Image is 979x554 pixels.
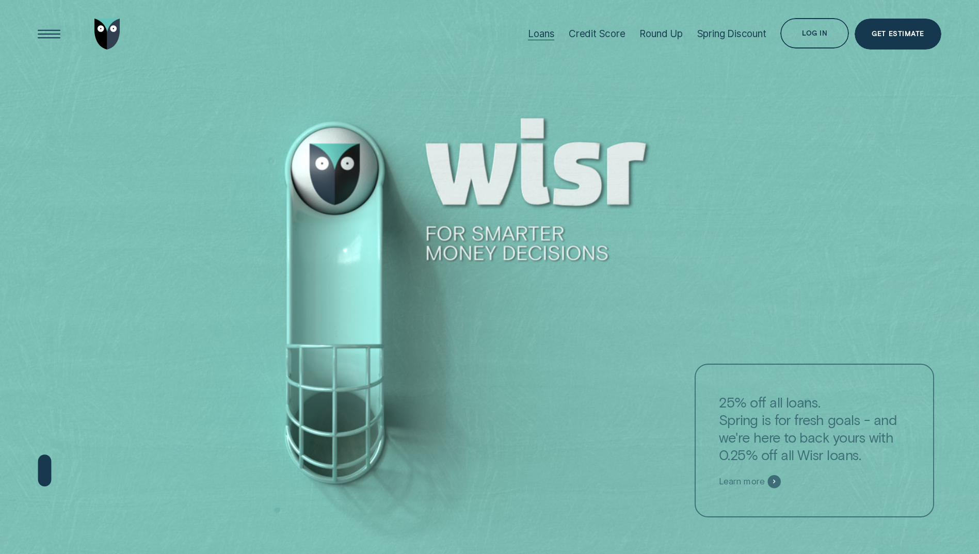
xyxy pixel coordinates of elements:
[719,476,764,487] span: Learn more
[639,28,683,40] div: Round Up
[569,28,625,40] div: Credit Score
[94,19,120,50] img: Wisr
[528,28,554,40] div: Loans
[719,394,910,464] p: 25% off all loans. Spring is for fresh goals - and we're here to back yours with 0.25% off all Wi...
[34,19,65,50] button: Open Menu
[695,364,934,517] a: 25% off all loans.Spring is for fresh goals - and we're here to back yours with 0.25% off all Wis...
[855,19,941,50] a: Get Estimate
[780,18,849,49] button: Log in
[697,28,766,40] div: Spring Discount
